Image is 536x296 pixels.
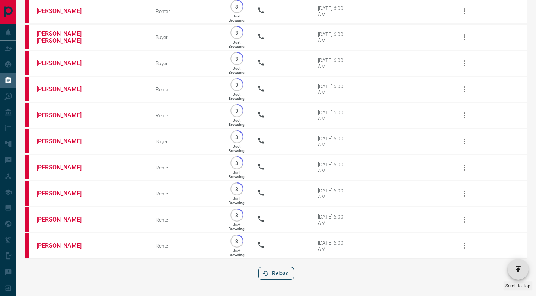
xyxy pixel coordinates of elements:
[318,188,350,200] div: [DATE] 6:00 AM
[318,109,350,121] div: [DATE] 6:00 AM
[234,160,240,166] p: 3
[234,238,240,244] p: 3
[36,7,92,15] a: [PERSON_NAME]
[318,5,350,17] div: [DATE] 6:00 AM
[318,136,350,147] div: [DATE] 6:00 AM
[234,108,240,114] p: 3
[156,191,216,197] div: Renter
[229,66,245,74] p: Just Browsing
[229,197,245,205] p: Just Browsing
[505,283,530,289] span: Scroll to Top
[36,190,92,197] a: [PERSON_NAME]
[258,267,294,280] button: Reload
[234,212,240,218] p: 3
[156,165,216,171] div: Renter
[36,30,92,44] a: [PERSON_NAME] [PERSON_NAME]
[25,233,29,258] div: property.ca
[318,162,350,174] div: [DATE] 6:00 AM
[234,4,240,9] p: 3
[36,60,92,67] a: [PERSON_NAME]
[318,83,350,95] div: [DATE] 6:00 AM
[36,138,92,145] a: [PERSON_NAME]
[156,243,216,249] div: Renter
[229,249,245,257] p: Just Browsing
[318,240,350,252] div: [DATE] 6:00 AM
[36,216,92,223] a: [PERSON_NAME]
[25,129,29,153] div: property.ca
[234,56,240,61] p: 3
[318,214,350,226] div: [DATE] 6:00 AM
[229,223,245,231] p: Just Browsing
[25,207,29,232] div: property.ca
[318,57,350,69] div: [DATE] 6:00 AM
[25,51,29,75] div: property.ca
[156,34,216,40] div: Buyer
[36,164,92,171] a: [PERSON_NAME]
[25,103,29,127] div: property.ca
[229,118,245,127] p: Just Browsing
[156,112,216,118] div: Renter
[229,171,245,179] p: Just Browsing
[36,242,92,249] a: [PERSON_NAME]
[234,134,240,140] p: 3
[156,60,216,66] div: Buyer
[234,30,240,35] p: 3
[156,8,216,14] div: Renter
[36,86,92,93] a: [PERSON_NAME]
[229,40,245,48] p: Just Browsing
[318,31,350,43] div: [DATE] 6:00 AM
[156,217,216,223] div: Renter
[229,14,245,22] p: Just Browsing
[25,155,29,179] div: property.ca
[229,144,245,153] p: Just Browsing
[156,139,216,144] div: Buyer
[234,82,240,87] p: 3
[25,25,29,49] div: property.ca
[36,112,92,119] a: [PERSON_NAME]
[156,86,216,92] div: Renter
[25,181,29,206] div: property.ca
[229,92,245,101] p: Just Browsing
[234,186,240,192] p: 3
[25,77,29,101] div: property.ca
